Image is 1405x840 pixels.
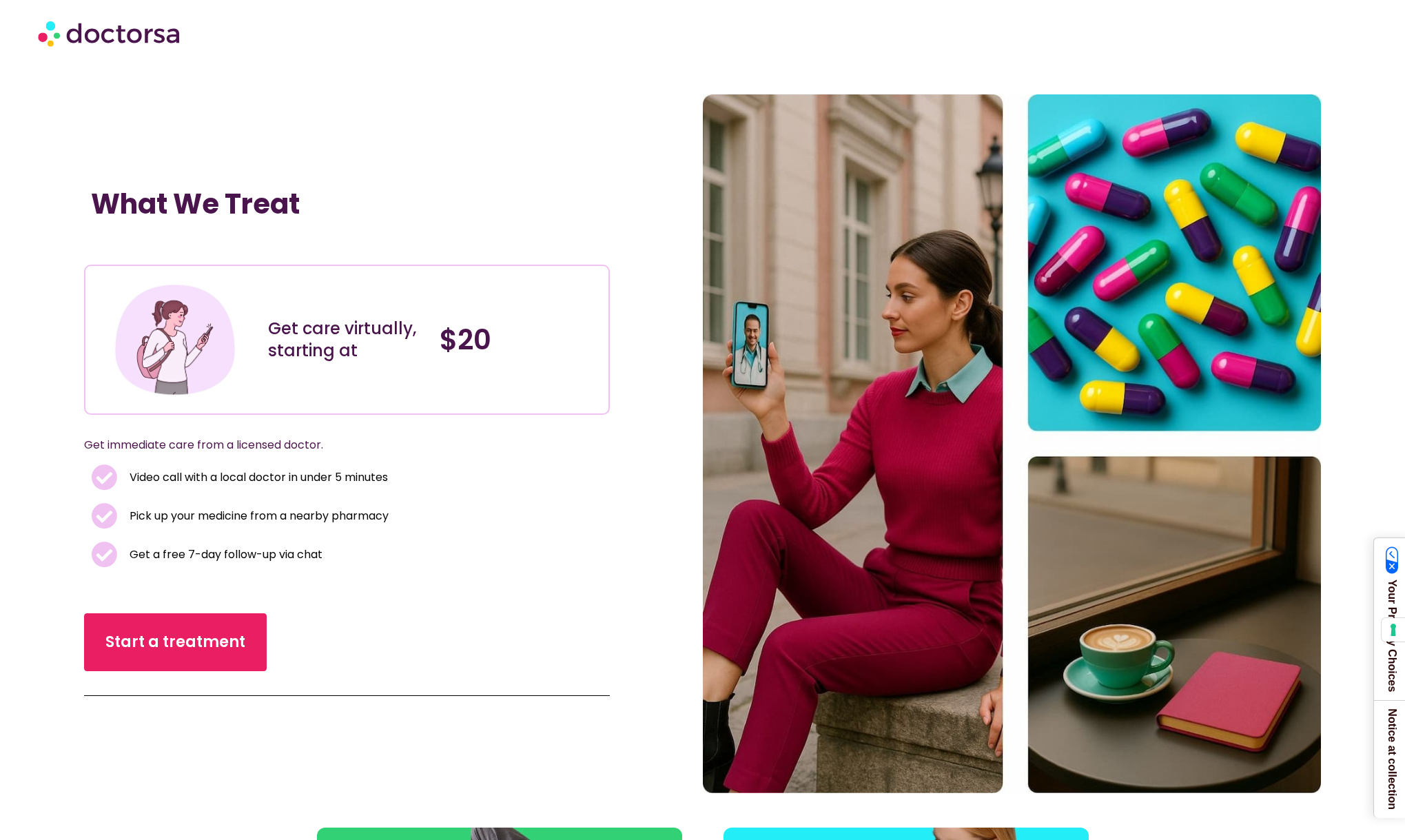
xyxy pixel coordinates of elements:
span: Pick up your medicine from a nearby pharmacy [126,506,389,526]
img: A customer holding a smartphone, speaking to a doctor displayed on the screen. [703,94,1321,793]
a: Start a treatment [84,613,267,671]
button: Your consent preferences for tracking technologies [1382,618,1405,642]
iframe: Customer reviews powered by Trustpilot [91,234,298,251]
span: Video call with a local doctor in under 5 minutes [126,468,388,487]
img: Illustration depicting a young woman in a casual outfit, engaged with her smartphone. She has a p... [112,276,238,403]
div: Get care virtually, starting at [268,318,427,362]
p: Get immediate care from a licensed doctor. [84,436,577,455]
span: Get a free 7-day follow-up via chat [126,545,322,564]
h1: What We Treat [91,187,603,221]
h4: $20 [440,323,598,356]
span: Start a treatment [105,631,245,653]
